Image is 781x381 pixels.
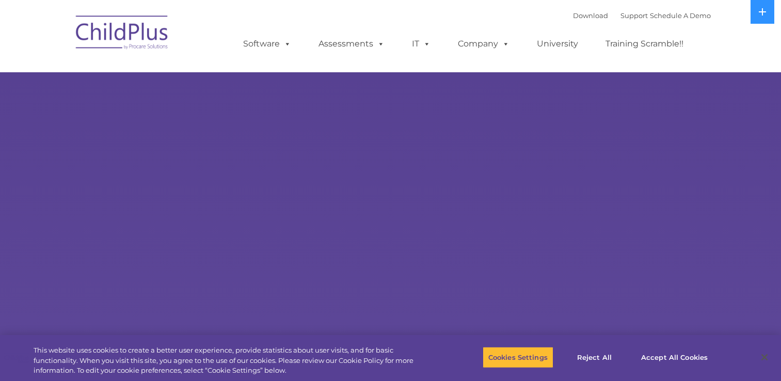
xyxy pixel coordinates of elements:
a: Support [620,11,648,20]
a: Download [573,11,608,20]
a: IT [402,34,441,54]
button: Reject All [562,346,627,368]
button: Accept All Cookies [635,346,713,368]
a: University [527,34,588,54]
button: Close [753,346,776,369]
button: Cookies Settings [483,346,553,368]
a: Company [448,34,520,54]
font: | [573,11,711,20]
div: This website uses cookies to create a better user experience, provide statistics about user visit... [34,345,429,376]
a: Software [233,34,301,54]
a: Assessments [308,34,395,54]
a: Schedule A Demo [650,11,711,20]
img: ChildPlus by Procare Solutions [71,8,174,60]
a: Training Scramble!! [595,34,694,54]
